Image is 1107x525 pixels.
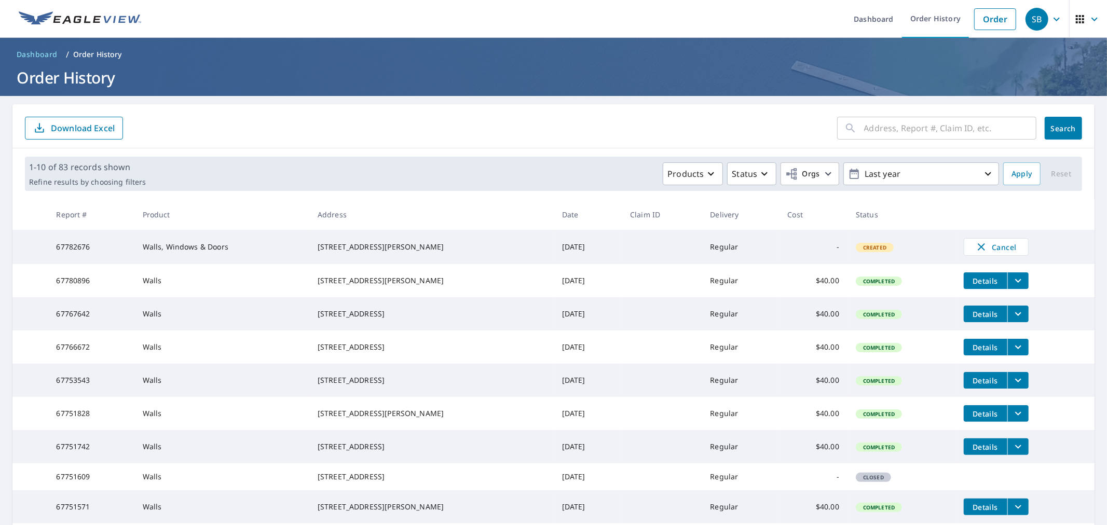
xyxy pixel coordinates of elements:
[318,472,545,482] div: [STREET_ADDRESS]
[134,397,309,430] td: Walls
[864,114,1036,143] input: Address, Report #, Claim ID, etc.
[702,364,779,397] td: Regular
[51,122,115,134] p: Download Excel
[48,397,134,430] td: 67751828
[318,441,545,452] div: [STREET_ADDRESS]
[318,275,545,286] div: [STREET_ADDRESS][PERSON_NAME]
[785,168,820,181] span: Orgs
[727,162,776,185] button: Status
[554,199,622,230] th: Date
[554,463,622,490] td: [DATE]
[1003,162,1041,185] button: Apply
[964,306,1007,322] button: detailsBtn-67767642
[702,430,779,463] td: Regular
[318,502,545,512] div: [STREET_ADDRESS][PERSON_NAME]
[17,49,58,60] span: Dashboard
[554,264,622,297] td: [DATE]
[554,430,622,463] td: [DATE]
[702,330,779,364] td: Regular
[970,309,1001,319] span: Details
[780,397,848,430] td: $40.00
[974,8,1016,30] a: Order
[318,242,545,252] div: [STREET_ADDRESS][PERSON_NAME]
[780,297,848,330] td: $40.00
[622,199,702,230] th: Claim ID
[19,11,141,27] img: EV Logo
[48,463,134,490] td: 67751609
[318,342,545,352] div: [STREET_ADDRESS]
[12,46,1095,63] nav: breadcrumb
[1012,168,1032,181] span: Apply
[134,490,309,523] td: Walls
[12,67,1095,88] h1: Order History
[1007,339,1029,355] button: filesDropdownBtn-67766672
[780,230,848,264] td: -
[970,376,1001,385] span: Details
[1007,438,1029,455] button: filesDropdownBtn-67751742
[848,199,955,230] th: Status
[29,177,146,187] p: Refine results by choosing filters
[780,199,848,230] th: Cost
[554,490,622,523] td: [DATE]
[134,230,309,264] td: Walls, Windows & Doors
[964,405,1007,422] button: detailsBtn-67751828
[134,430,309,463] td: Walls
[975,241,1018,253] span: Cancel
[970,342,1001,352] span: Details
[554,330,622,364] td: [DATE]
[857,244,893,251] span: Created
[25,117,123,140] button: Download Excel
[732,168,757,180] p: Status
[857,410,901,418] span: Completed
[780,430,848,463] td: $40.00
[702,199,779,230] th: Delivery
[857,474,890,481] span: Closed
[1026,8,1048,31] div: SB
[860,165,982,183] p: Last year
[73,49,122,60] p: Order History
[857,311,901,318] span: Completed
[857,377,901,384] span: Completed
[48,264,134,297] td: 67780896
[857,344,901,351] span: Completed
[964,272,1007,289] button: detailsBtn-67780896
[1007,372,1029,389] button: filesDropdownBtn-67753543
[309,199,554,230] th: Address
[134,297,309,330] td: Walls
[780,264,848,297] td: $40.00
[1007,499,1029,515] button: filesDropdownBtn-67751571
[134,330,309,364] td: Walls
[964,339,1007,355] button: detailsBtn-67766672
[48,199,134,230] th: Report #
[964,238,1029,256] button: Cancel
[134,264,309,297] td: Walls
[554,230,622,264] td: [DATE]
[857,504,901,511] span: Completed
[1007,306,1029,322] button: filesDropdownBtn-67767642
[48,490,134,523] td: 67751571
[1007,272,1029,289] button: filesDropdownBtn-67780896
[1045,117,1082,140] button: Search
[970,442,1001,452] span: Details
[970,276,1001,286] span: Details
[318,408,545,419] div: [STREET_ADDRESS][PERSON_NAME]
[48,297,134,330] td: 67767642
[29,161,146,173] p: 1-10 of 83 records shown
[702,297,779,330] td: Regular
[48,230,134,264] td: 67782676
[663,162,723,185] button: Products
[554,364,622,397] td: [DATE]
[134,364,309,397] td: Walls
[780,490,848,523] td: $40.00
[702,264,779,297] td: Regular
[857,444,901,451] span: Completed
[554,397,622,430] td: [DATE]
[964,438,1007,455] button: detailsBtn-67751742
[66,48,69,61] li: /
[134,199,309,230] th: Product
[857,278,901,285] span: Completed
[702,230,779,264] td: Regular
[48,330,134,364] td: 67766672
[780,463,848,490] td: -
[964,499,1007,515] button: detailsBtn-67751571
